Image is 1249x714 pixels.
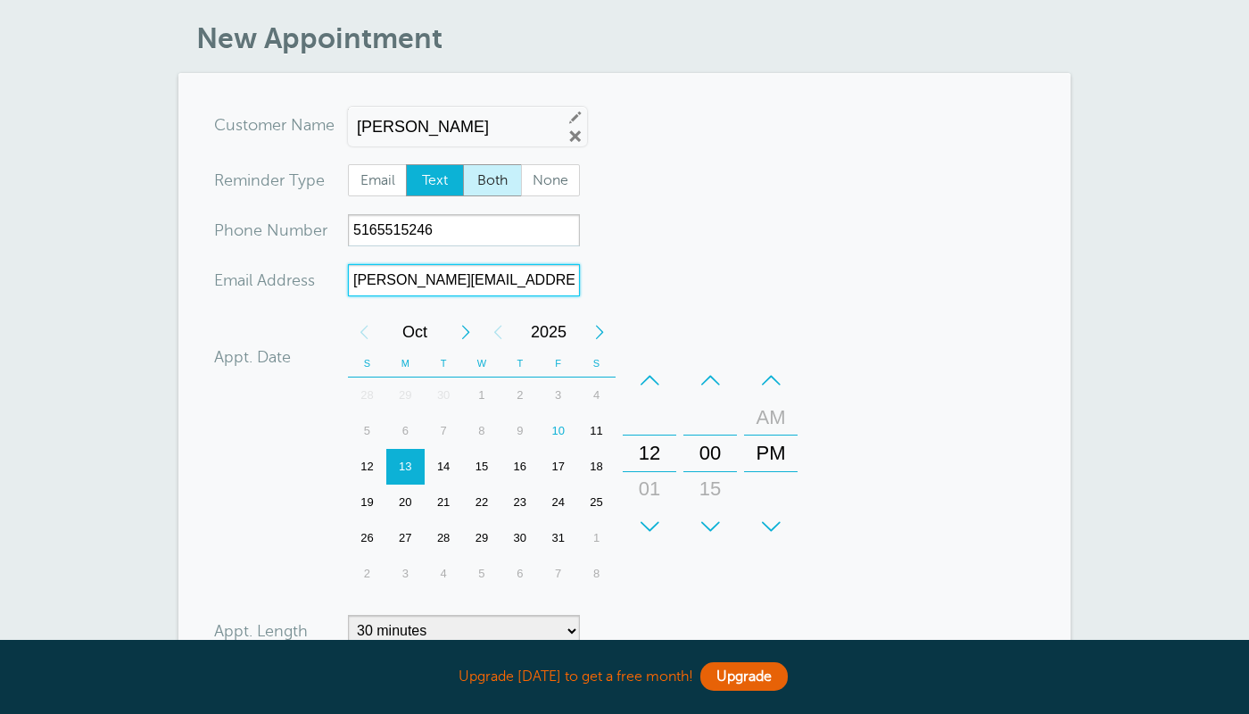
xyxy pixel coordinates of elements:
th: W [463,350,501,378]
div: 6 [500,556,539,592]
div: Thursday, October 9 [500,413,539,449]
div: 7 [539,556,577,592]
div: Friday, October 31 [539,520,577,556]
div: Sunday, September 28 [348,378,386,413]
div: 4 [425,556,463,592]
div: 1 [577,520,616,556]
div: Friday, November 7 [539,556,577,592]
span: ne Nu [244,222,289,238]
div: Saturday, October 25 [577,485,616,520]
span: Text [407,165,464,195]
div: Thursday, October 2 [500,378,539,413]
label: Text [406,164,465,196]
div: 18 [577,449,616,485]
span: il Add [245,272,286,288]
div: 14 [425,449,463,485]
div: 6 [386,413,425,449]
div: Wednesday, November 5 [463,556,501,592]
div: Monday, October 6 [386,413,425,449]
div: 26 [348,520,386,556]
span: tomer N [243,117,303,133]
span: Ema [214,272,245,288]
div: Wednesday, October 1 [463,378,501,413]
label: Appt. Date [214,349,291,365]
div: AM [749,400,792,436]
div: Today, Friday, October 10 [539,413,577,449]
div: 24 [539,485,577,520]
div: 30 [689,507,732,543]
div: 25 [577,485,616,520]
div: 02 [628,507,671,543]
a: Upgrade [700,662,788,691]
div: Upgrade [DATE] to get a free month! [178,658,1071,696]
div: 13 [386,449,425,485]
th: M [386,350,425,378]
div: 3 [386,556,425,592]
div: Saturday, November 8 [577,556,616,592]
span: Pho [214,222,244,238]
div: 21 [425,485,463,520]
div: Monday, October 27 [386,520,425,556]
div: 00 [689,436,732,471]
div: Thursday, October 23 [500,485,539,520]
div: Sunday, November 2 [348,556,386,592]
div: 2 [500,378,539,413]
div: 28 [425,520,463,556]
div: Sunday, October 12 [348,449,386,485]
th: T [425,350,463,378]
div: 10 [539,413,577,449]
div: 8 [577,556,616,592]
h1: New Appointment [196,21,1071,55]
div: 19 [348,485,386,520]
div: Wednesday, October 15 [463,449,501,485]
div: Wednesday, October 29 [463,520,501,556]
div: 01 [628,471,671,507]
div: 29 [463,520,501,556]
label: None [521,164,580,196]
span: None [522,165,579,195]
div: Previous Month [348,314,380,350]
div: 5 [463,556,501,592]
div: mber [214,214,348,246]
div: Minutes [683,362,737,544]
div: 29 [386,378,425,413]
div: Monday, October 20 [386,485,425,520]
div: 1 [463,378,501,413]
div: Next Month [450,314,482,350]
div: Sunday, October 19 [348,485,386,520]
div: 2 [348,556,386,592]
label: Reminder Type [214,172,325,188]
div: Friday, October 24 [539,485,577,520]
th: S [577,350,616,378]
div: Monday, November 3 [386,556,425,592]
div: Previous Year [482,314,514,350]
div: 28 [348,378,386,413]
span: 2025 [514,314,583,350]
div: Saturday, October 11 [577,413,616,449]
div: 30 [500,520,539,556]
div: Tuesday, October 14 [425,449,463,485]
div: Friday, October 17 [539,449,577,485]
a: Edit [567,109,583,125]
div: 8 [463,413,501,449]
div: Thursday, October 30 [500,520,539,556]
div: Wednesday, October 8 [463,413,501,449]
div: Monday, September 29 [386,378,425,413]
div: 3 [539,378,577,413]
div: 4 [577,378,616,413]
span: Email [349,165,406,195]
th: T [500,350,539,378]
div: 23 [500,485,539,520]
div: 11 [577,413,616,449]
div: 12 [628,436,671,471]
div: 12 [348,449,386,485]
div: Monday, October 13 [386,449,425,485]
div: Saturday, October 18 [577,449,616,485]
label: Both [463,164,522,196]
div: Tuesday, November 4 [425,556,463,592]
div: Next Year [583,314,616,350]
div: PM [749,436,792,471]
div: Wednesday, October 22 [463,485,501,520]
div: Sunday, October 26 [348,520,386,556]
div: 20 [386,485,425,520]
